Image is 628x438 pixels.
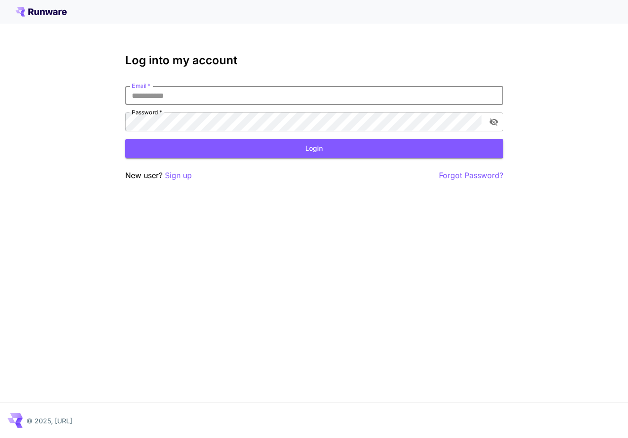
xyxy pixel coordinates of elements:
[26,416,72,426] p: © 2025, [URL]
[125,170,192,181] p: New user?
[132,82,150,90] label: Email
[125,139,503,158] button: Login
[439,170,503,181] button: Forgot Password?
[165,170,192,181] button: Sign up
[485,113,502,130] button: toggle password visibility
[132,108,162,116] label: Password
[125,54,503,67] h3: Log into my account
